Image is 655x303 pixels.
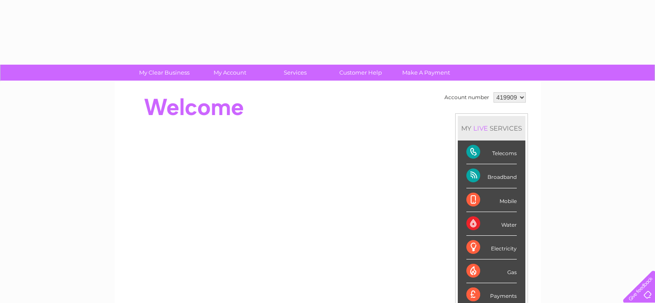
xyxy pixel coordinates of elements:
[466,259,517,283] div: Gas
[129,65,200,81] a: My Clear Business
[466,141,517,164] div: Telecoms
[472,124,490,132] div: LIVE
[194,65,265,81] a: My Account
[325,65,396,81] a: Customer Help
[466,212,517,236] div: Water
[458,116,525,141] div: MY SERVICES
[442,90,491,105] td: Account number
[391,65,462,81] a: Make A Payment
[260,65,331,81] a: Services
[466,188,517,212] div: Mobile
[466,164,517,188] div: Broadband
[466,236,517,259] div: Electricity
